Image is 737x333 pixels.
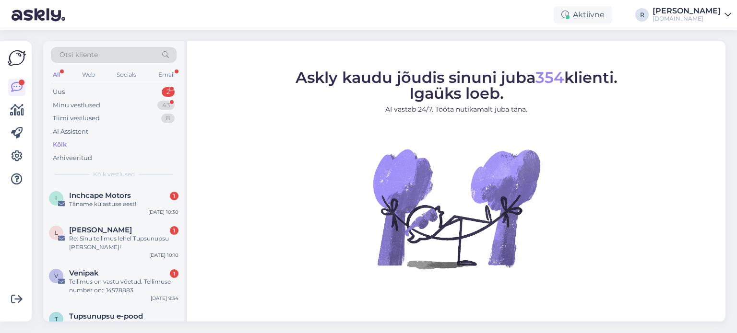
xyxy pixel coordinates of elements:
div: Socials [115,69,138,81]
span: Askly kaudu jõudis sinuni juba klienti. Igaüks loeb. [296,68,618,103]
div: Kõik [53,140,67,149]
span: Kõik vestlused [93,170,135,179]
div: R [635,8,649,22]
span: L [55,229,58,236]
div: Aktiivne [554,6,612,23]
div: [DATE] 9:34 [151,295,178,302]
span: Venipak [69,269,99,277]
img: No Chat active [370,122,543,295]
span: Inchcape Motors [69,191,131,200]
div: [PERSON_NAME] [653,7,721,15]
div: Tellimus on vastu võetud. Tellimuse number on:: 14578883 [69,277,178,295]
div: Web [80,69,97,81]
div: [DATE] 10:30 [148,208,178,216]
div: Tiimi vestlused [53,114,100,123]
div: Re: Sinu tellimus lehel Tupsunupsu [PERSON_NAME]! [69,234,178,252]
span: V [54,272,58,279]
span: Liis Ella [69,226,132,234]
p: AI vastab 24/7. Tööta nutikamalt juba täna. [296,104,618,115]
div: Minu vestlused [53,101,100,110]
div: Email [156,69,177,81]
div: 1 [170,192,178,200]
div: Uus [53,87,65,97]
div: AI Assistent [53,127,88,137]
a: [PERSON_NAME][DOMAIN_NAME] [653,7,731,23]
div: [DOMAIN_NAME] [653,15,721,23]
span: I [55,195,57,202]
span: T [55,315,58,322]
div: 1 [170,269,178,278]
span: Otsi kliente [59,50,98,60]
div: Arhiveeritud [53,153,92,163]
div: [DATE] 10:10 [149,252,178,259]
div: 43 [157,101,175,110]
div: All [51,69,62,81]
span: 354 [535,68,564,87]
div: Tagastusvorm "33947" [69,321,178,329]
div: Täname külastuse eest! [69,200,178,208]
div: 8 [161,114,175,123]
img: Askly Logo [8,49,26,67]
span: Tupsunupsu e-pood [69,312,143,321]
div: 2 [162,87,175,97]
div: 1 [170,226,178,235]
